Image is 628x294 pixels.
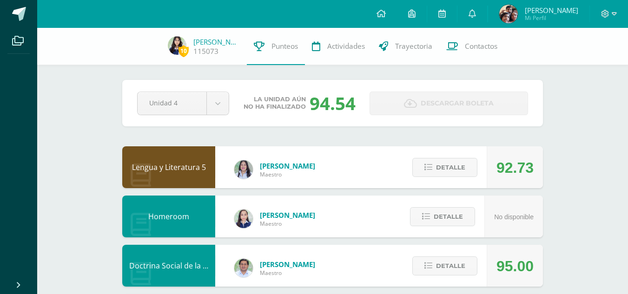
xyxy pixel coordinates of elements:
button: Detalle [412,158,477,177]
span: 10 [178,45,189,57]
span: [PERSON_NAME] [260,210,315,220]
span: Maestro [260,170,315,178]
a: Punteos [247,28,305,65]
span: Detalle [436,159,465,176]
div: Lengua y Literatura 5 [122,146,215,188]
span: [PERSON_NAME] [260,161,315,170]
a: 115073 [193,46,218,56]
span: Trayectoria [395,41,432,51]
a: [PERSON_NAME] [193,37,240,46]
div: Homeroom [122,196,215,237]
a: Actividades [305,28,372,65]
a: Contactos [439,28,504,65]
div: 94.54 [310,91,356,115]
img: 360951c6672e02766e5b7d72674f168c.png [234,209,253,228]
span: Punteos [271,41,298,51]
span: Descargar boleta [421,92,494,115]
button: Detalle [410,207,475,226]
div: 95.00 [496,245,534,287]
div: 92.73 [496,147,534,189]
a: Trayectoria [372,28,439,65]
span: No disponible [494,213,534,221]
button: Detalle [412,256,477,275]
img: f767cae2d037801592f2ba1a5db71a2a.png [234,259,253,277]
span: La unidad aún no ha finalizado [244,96,306,111]
div: Doctrina Social de la Iglesia [122,245,215,287]
span: Maestro [260,220,315,228]
span: Maestro [260,269,315,277]
img: e5a42cafc3a5b075ec1b848260f86554.png [168,36,186,55]
a: Unidad 4 [138,92,229,115]
span: Unidad 4 [149,92,195,114]
span: [PERSON_NAME] [525,6,578,15]
span: Detalle [436,257,465,274]
span: Actividades [327,41,365,51]
span: Detalle [434,208,463,225]
span: Mi Perfil [525,14,578,22]
span: [PERSON_NAME] [260,260,315,269]
span: Contactos [465,41,497,51]
img: 2888544038d106339d2fbd494f6dd41f.png [499,5,518,23]
img: df6a3bad71d85cf97c4a6d1acf904499.png [234,160,253,179]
